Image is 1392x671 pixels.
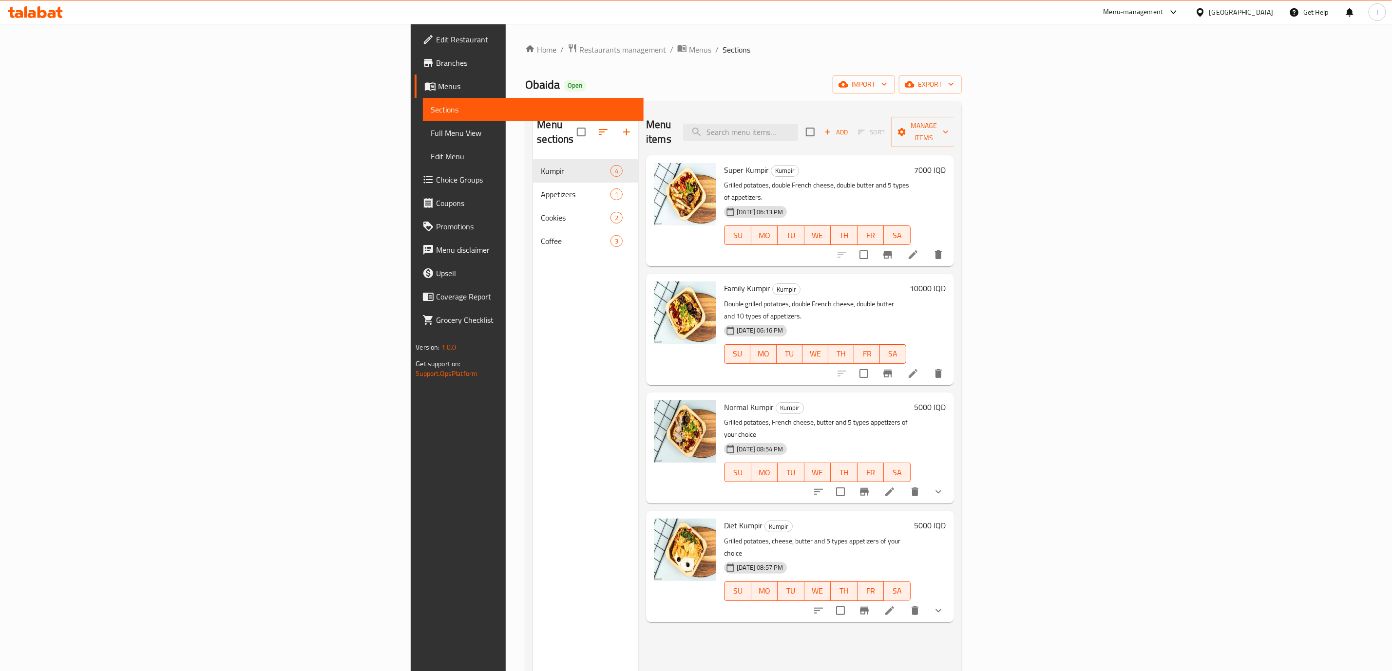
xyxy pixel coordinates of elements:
button: delete [927,243,950,266]
span: Select all sections [571,122,591,142]
span: 1.0.0 [441,341,457,354]
button: SU [724,463,751,482]
span: TH [835,228,854,242]
h6: 5000 IQD [915,400,946,414]
button: SU [724,344,750,364]
button: MO [751,581,778,601]
a: Full Menu View [423,121,643,145]
h6: 7000 IQD [915,163,946,177]
button: Branch-specific-item [876,243,899,266]
span: FR [858,347,876,361]
a: Menu disclaimer [415,238,643,261]
span: SU [728,347,746,361]
span: 4 [611,167,622,176]
button: SU [724,225,751,245]
span: SU [728,228,747,242]
span: Choice Groups [436,174,635,186]
span: Kumpir [771,165,799,176]
div: Kumpir4 [533,159,638,183]
a: Choice Groups [415,168,643,191]
span: Add [823,127,849,138]
li: / [715,44,719,56]
span: SA [888,466,907,480]
span: WE [806,347,824,361]
button: show more [927,599,950,622]
button: SA [884,225,911,245]
span: TH [832,347,850,361]
button: show more [927,480,950,503]
div: Menu-management [1104,6,1163,18]
span: [DATE] 08:57 PM [733,563,787,572]
button: SA [884,581,911,601]
span: TU [782,228,801,242]
img: Super Kumpir [654,163,716,225]
a: Menus [677,43,711,56]
a: Edit menu item [884,486,896,498]
a: Edit menu item [907,368,919,379]
svg: Show Choices [933,605,944,616]
button: MO [751,225,778,245]
span: TU [782,584,801,598]
div: [GEOGRAPHIC_DATA] [1209,7,1274,18]
span: Sort sections [591,120,615,144]
span: [DATE] 08:54 PM [733,445,787,454]
span: Get support on: [416,357,460,370]
span: Branches [436,57,635,69]
span: Edit Menu [431,150,635,162]
img: Family Kumpir [654,281,716,344]
span: Normal Kumpir [724,400,774,414]
span: [DATE] 06:16 PM [733,326,787,335]
span: Menus [438,80,635,92]
button: Add section [615,120,638,144]
span: Add item [820,125,852,140]
img: Diet Kumpir [654,519,716,581]
button: FR [858,225,884,245]
span: TH [835,466,854,480]
h6: 5000 IQD [915,519,946,532]
span: Promotions [436,221,635,232]
div: items [610,212,623,224]
button: delete [903,599,927,622]
button: TU [778,463,804,482]
span: Edit Restaurant [436,34,635,45]
span: MO [755,228,774,242]
span: Super Kumpir [724,163,769,177]
a: Sections [423,98,643,121]
span: TU [781,347,799,361]
button: sort-choices [807,480,830,503]
span: Sections [431,104,635,115]
button: WE [804,581,831,601]
div: Kumpir [771,165,799,177]
p: Grilled potatoes, cheese, butter and 5 types appetizers of your choice [724,535,910,559]
span: Diet Kumpir [724,518,763,533]
span: WE [808,228,827,242]
span: Menus [689,44,711,56]
svg: Show Choices [933,486,944,498]
span: Appetizers [541,188,610,200]
img: Normal Kumpir [654,400,716,463]
button: Manage items [891,117,956,147]
a: Grocery Checklist [415,308,643,332]
span: [DATE] 06:13 PM [733,207,787,217]
a: Upsell [415,261,643,285]
h2: Menu items [646,117,671,147]
span: Select to update [830,482,851,502]
nav: Menu sections [533,155,638,257]
button: MO [750,344,776,364]
p: Grilled potatoes, double French cheese, double butter and 5 types of appetizers. [724,179,910,204]
input: search [683,124,798,141]
button: SA [880,344,906,364]
span: 1 [611,190,622,199]
a: Menus [415,75,643,98]
div: Kumpir [772,283,801,295]
span: Kumpir [541,165,610,177]
span: MO [754,347,772,361]
button: WE [804,463,831,482]
button: export [899,75,962,93]
button: TH [831,225,858,245]
span: MO [755,584,774,598]
a: Edit Restaurant [415,28,643,51]
span: Manage items [899,120,949,144]
button: MO [751,463,778,482]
